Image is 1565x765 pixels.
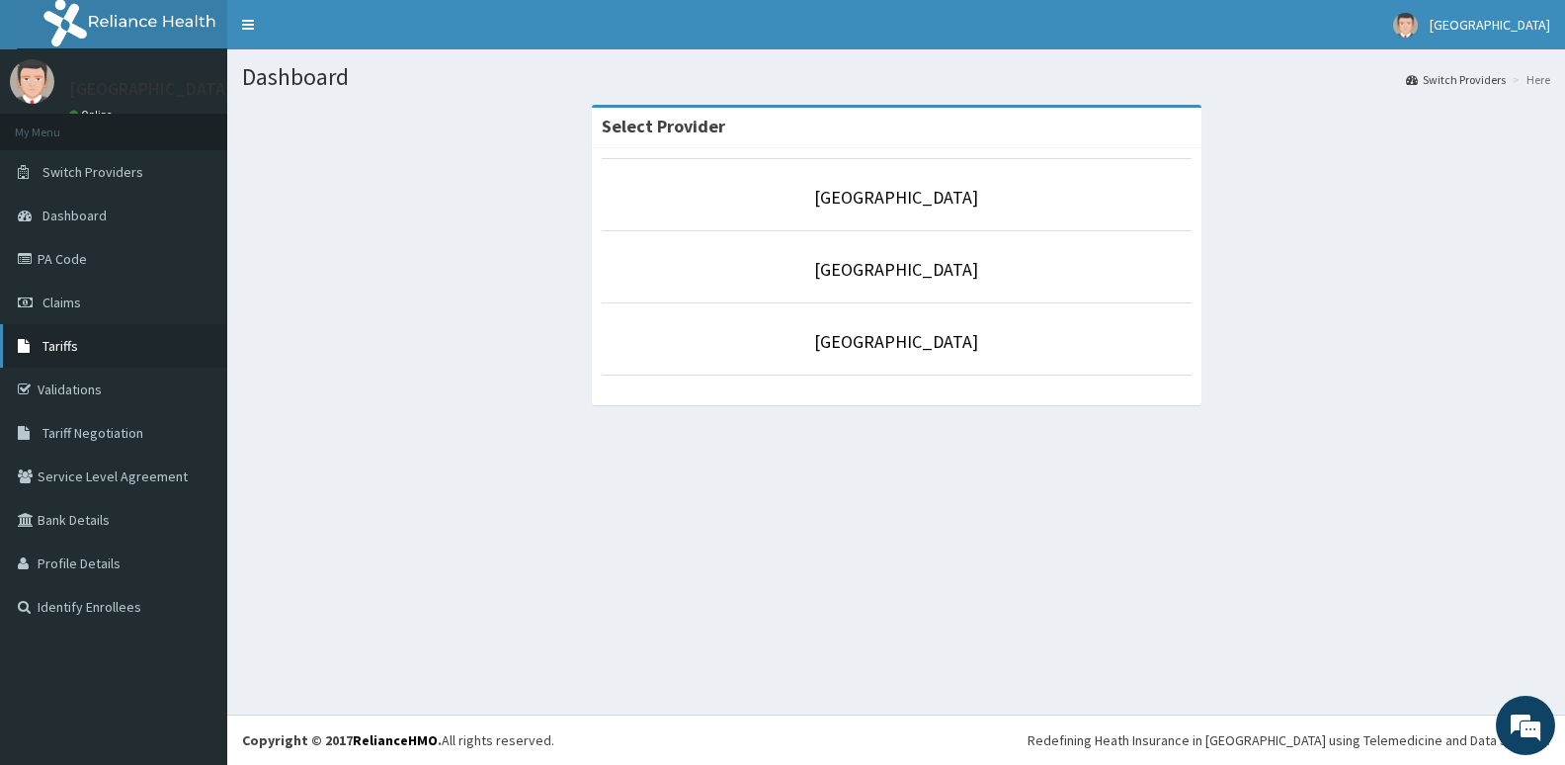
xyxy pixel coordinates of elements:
h1: Dashboard [242,64,1550,90]
footer: All rights reserved. [227,715,1565,765]
a: [GEOGRAPHIC_DATA] [814,186,978,209]
p: [GEOGRAPHIC_DATA] [69,80,232,98]
a: Online [69,108,117,122]
strong: Select Provider [602,115,725,137]
span: Tariffs [42,337,78,355]
span: Switch Providers [42,163,143,181]
img: User Image [1393,13,1418,38]
span: Claims [42,294,81,311]
span: Dashboard [42,207,107,224]
img: User Image [10,59,54,104]
div: Redefining Heath Insurance in [GEOGRAPHIC_DATA] using Telemedicine and Data Science! [1028,730,1550,750]
span: Tariff Negotiation [42,424,143,442]
a: RelianceHMO [353,731,438,749]
a: [GEOGRAPHIC_DATA] [814,330,978,353]
strong: Copyright © 2017 . [242,731,442,749]
a: [GEOGRAPHIC_DATA] [814,258,978,281]
li: Here [1508,71,1550,88]
span: [GEOGRAPHIC_DATA] [1430,16,1550,34]
a: Switch Providers [1406,71,1506,88]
